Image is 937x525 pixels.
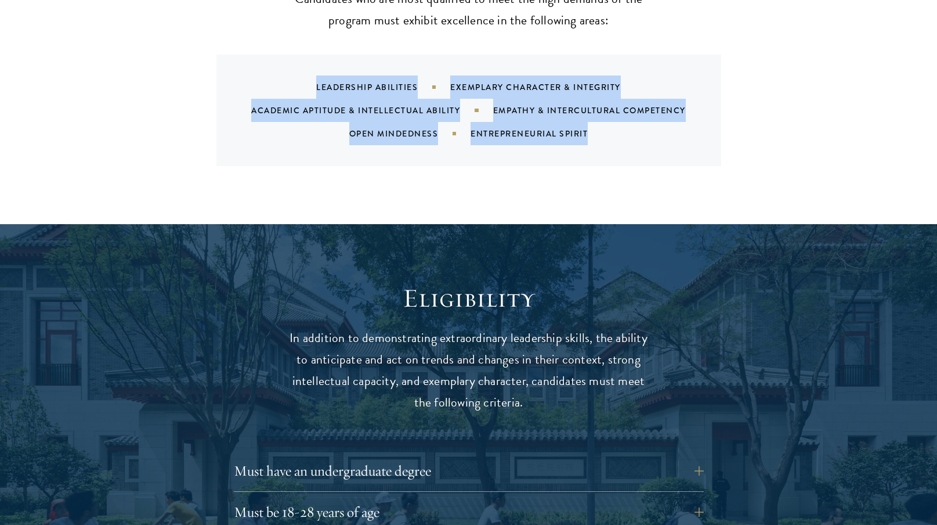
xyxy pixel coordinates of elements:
[450,81,650,93] div: Exemplary Character & Integrity
[289,282,649,315] h2: Eligibility
[349,128,471,139] div: Open Mindedness
[316,81,450,93] div: Leadership Abilities
[493,105,715,116] div: Empathy & Intercultural Competency
[234,457,704,485] button: Must have an undergraduate degree
[289,328,649,413] p: In addition to demonstrating extraordinary leadership skills, the ability to anticipate and act o...
[471,128,617,139] div: Entrepreneurial Spirit
[251,105,493,116] div: Academic Aptitude & Intellectual Ability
